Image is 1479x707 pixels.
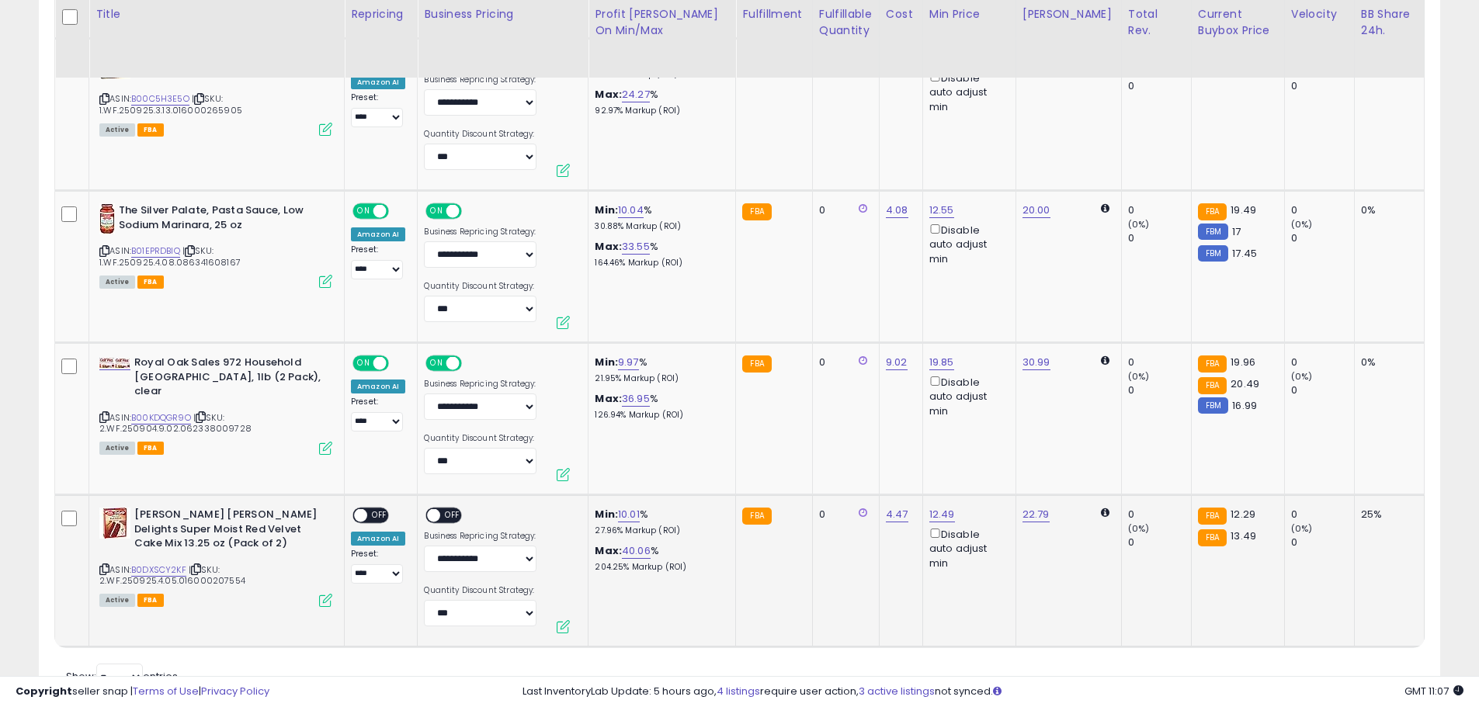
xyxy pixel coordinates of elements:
div: Disable auto adjust min [929,373,1004,418]
span: All listings currently available for purchase on Amazon [99,123,135,137]
label: Quantity Discount Strategy: [424,585,536,596]
span: | SKU: 1.WF.250925.3.13.016000265905 [99,92,242,116]
p: 204.25% Markup (ROI) [595,562,724,573]
a: B00C5H3E5O [131,92,189,106]
label: Quantity Discount Strategy: [424,129,536,140]
span: All listings currently available for purchase on Amazon [99,276,135,289]
div: Preset: [351,397,405,431]
div: Last InventoryLab Update: 5 hours ago, require user action, not synced. [523,684,1463,699]
label: Business Repricing Strategy: [424,531,536,542]
div: 0 [1291,535,1354,549]
span: 16.99 [1232,398,1257,413]
span: 17 [1232,224,1241,239]
span: 2025-10-6 11:07 GMT [1404,684,1463,698]
div: 0 [1128,508,1191,522]
div: Preset: [351,244,405,279]
span: 20.49 [1231,376,1259,391]
p: 27.96% Markup (ROI) [595,525,724,536]
div: Amazon AI [351,227,405,241]
div: Preset: [351,549,405,584]
div: 0 [1291,203,1354,217]
a: B01EPRDBIQ [131,244,180,258]
div: 0 [1128,383,1191,397]
span: FBA [137,594,164,607]
b: Min: [595,203,618,217]
div: 0 [1128,355,1191,369]
small: FBA [1198,355,1227,373]
label: Business Repricing Strategy: [424,227,536,237]
p: 164.46% Markup (ROI) [595,258,724,269]
img: 51MKSQT75FL._SL40_.jpg [99,508,130,539]
div: Title [95,6,338,23]
span: FBA [137,276,164,289]
small: FBA [742,508,771,525]
b: Min: [595,507,618,522]
p: 21.95% Markup (ROI) [595,373,724,384]
div: 0 [1128,79,1191,93]
div: % [595,508,724,536]
div: 0 [819,203,867,217]
span: OFF [367,509,392,522]
span: OFF [387,205,411,218]
span: ON [428,357,447,370]
div: 0 [1291,231,1354,245]
div: Cost [886,6,916,23]
div: Amazon AI [351,75,405,89]
div: Disable auto adjust min [929,221,1004,266]
span: ON [354,357,373,370]
a: 10.04 [618,203,644,218]
small: FBM [1198,224,1228,240]
b: Max: [595,239,622,254]
div: Total Rev. [1128,6,1185,39]
span: OFF [441,509,466,522]
label: Quantity Discount Strategy: [424,433,536,444]
span: 17.45 [1232,246,1257,261]
div: % [595,355,724,384]
a: 9.02 [886,355,908,370]
label: Quantity Discount Strategy: [424,281,536,292]
div: Preset: [351,92,405,127]
div: Amazon AI [351,532,405,546]
a: 4.08 [886,203,908,218]
div: Disable auto adjust min [929,525,1004,570]
small: FBM [1198,245,1228,262]
div: [PERSON_NAME] [1022,6,1115,23]
small: FBA [1198,529,1227,546]
div: BB Share 24h. [1361,6,1418,39]
p: 92.97% Markup (ROI) [595,106,724,116]
div: Current Buybox Price [1198,6,1278,39]
small: (0%) [1128,370,1150,383]
div: ASIN: [99,203,332,286]
a: 3 active listings [859,684,935,698]
p: 126.94% Markup (ROI) [595,410,724,421]
a: 40.06 [622,543,651,559]
a: 19.85 [929,355,954,370]
small: FBM [1198,397,1228,414]
div: % [595,240,724,269]
small: (0%) [1128,522,1150,535]
div: Fulfillment [742,6,805,23]
div: ASIN: [99,51,332,134]
b: Max: [595,87,622,102]
div: Amazon AI [351,379,405,393]
small: (0%) [1291,218,1313,230]
div: Fulfillable Quantity [819,6,873,39]
b: Max: [595,391,622,406]
div: ASIN: [99,508,332,605]
a: Privacy Policy [201,684,269,698]
small: FBA [742,355,771,373]
span: FBA [137,442,164,455]
a: 4.47 [886,507,908,522]
span: 13.49 [1231,529,1256,543]
div: Velocity [1291,6,1348,23]
span: OFF [460,205,484,218]
small: FBA [1198,377,1227,394]
div: 25% [1361,508,1412,522]
b: [PERSON_NAME] [PERSON_NAME] Delights Super Moist Red Velvet Cake Mix 13.25 oz (Pack of 2) [134,508,323,555]
span: All listings currently available for purchase on Amazon [99,594,135,607]
div: ASIN: [99,355,332,453]
div: Min Price [929,6,1009,23]
b: Min: [595,355,618,369]
div: 0% [1361,203,1412,217]
span: OFF [387,357,411,370]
